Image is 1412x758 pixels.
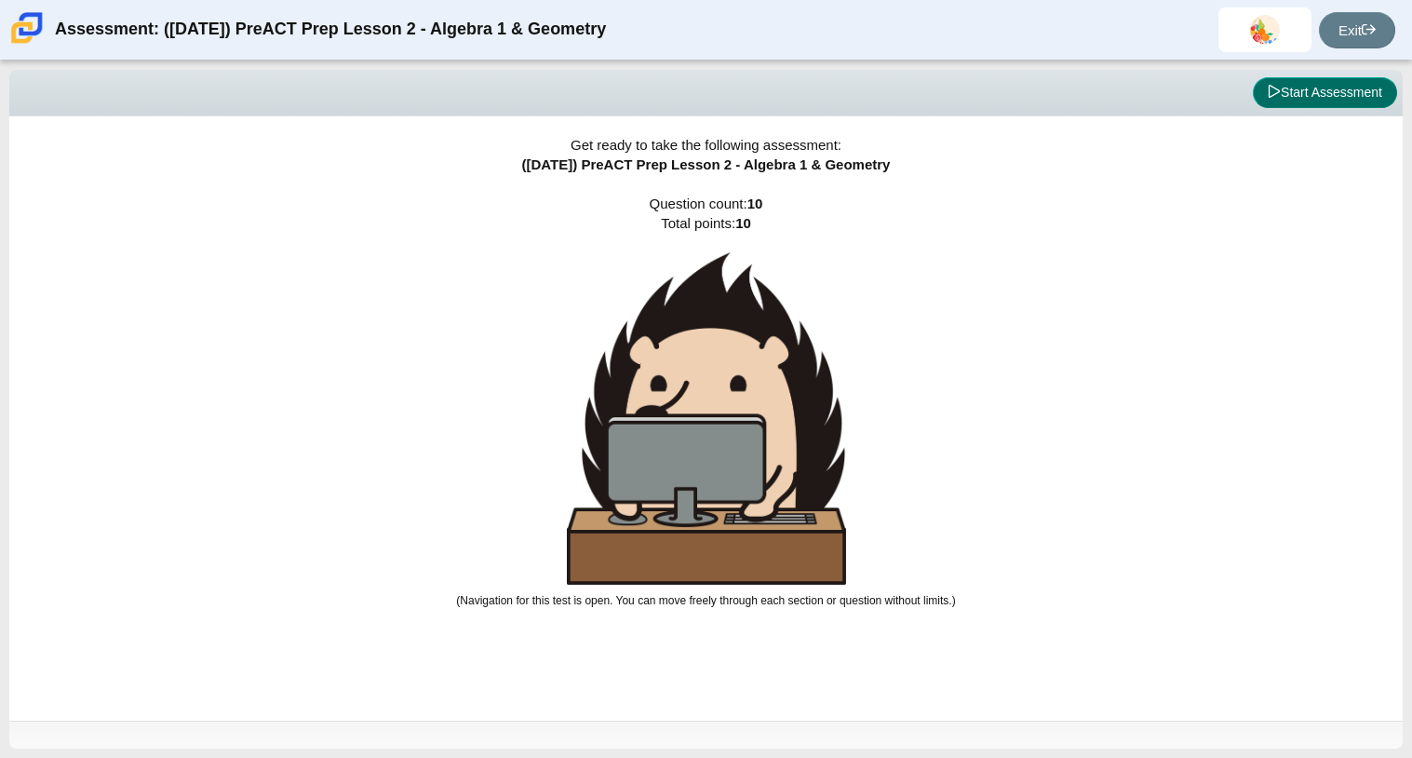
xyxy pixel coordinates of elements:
span: Question count: Total points: [456,196,955,607]
button: Start Assessment [1253,77,1397,109]
a: Carmen School of Science & Technology [7,34,47,50]
small: (Navigation for this test is open. You can move freely through each section or question without l... [456,594,955,607]
b: 10 [735,215,751,231]
span: ([DATE]) PreACT Prep Lesson 2 - Algebra 1 & Geometry [522,156,891,172]
a: Exit [1319,12,1395,48]
b: 10 [747,196,763,211]
span: Get ready to take the following assessment: [571,137,841,153]
img: melany.cantorianoc.96ZdW4 [1250,15,1280,45]
img: hedgehog-behind-computer-large.png [567,252,846,585]
img: Carmen School of Science & Technology [7,8,47,47]
div: Assessment: ([DATE]) PreACT Prep Lesson 2 - Algebra 1 & Geometry [55,7,606,52]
